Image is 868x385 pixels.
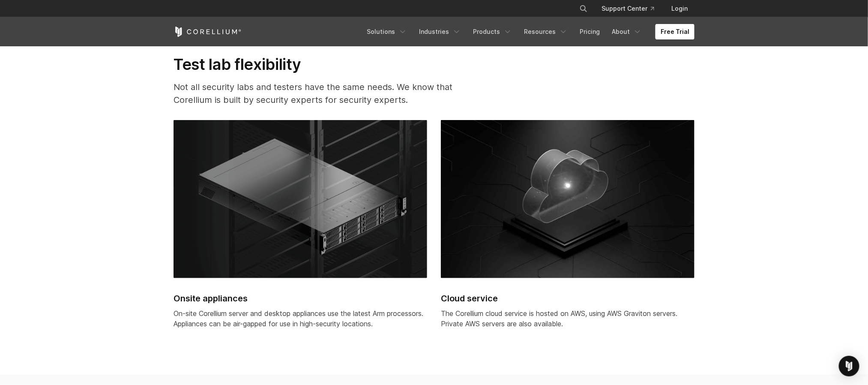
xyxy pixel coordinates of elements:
p: On-site Corellium server and desktop appliances use the latest Arm processors. Appliances can be ... [174,308,427,329]
p: The Corellium cloud service is hosted on AWS, using AWS Graviton servers. Private AWS servers are... [441,308,694,329]
h2: Cloud service [441,292,694,305]
button: Search [576,1,591,16]
h3: Test lab flexibility [174,55,466,74]
img: Dedicated servers for the AWS cloud [174,120,427,278]
div: Navigation Menu [362,24,694,39]
a: Login [664,1,694,16]
a: Products [468,24,517,39]
a: Corellium Home [174,27,242,37]
h2: Onsite appliances [174,292,427,305]
a: Free Trial [655,24,694,39]
a: Pricing [575,24,605,39]
a: Solutions [362,24,412,39]
a: Industries [414,24,466,39]
p: Not all security labs and testers have the same needs. We know that Corellium is built by securit... [174,81,466,106]
div: Navigation Menu [569,1,694,16]
a: About [607,24,647,39]
a: Resources [519,24,573,39]
img: Corellium platform cloud service [441,120,694,278]
a: Support Center [595,1,661,16]
div: Open Intercom Messenger [839,356,859,376]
